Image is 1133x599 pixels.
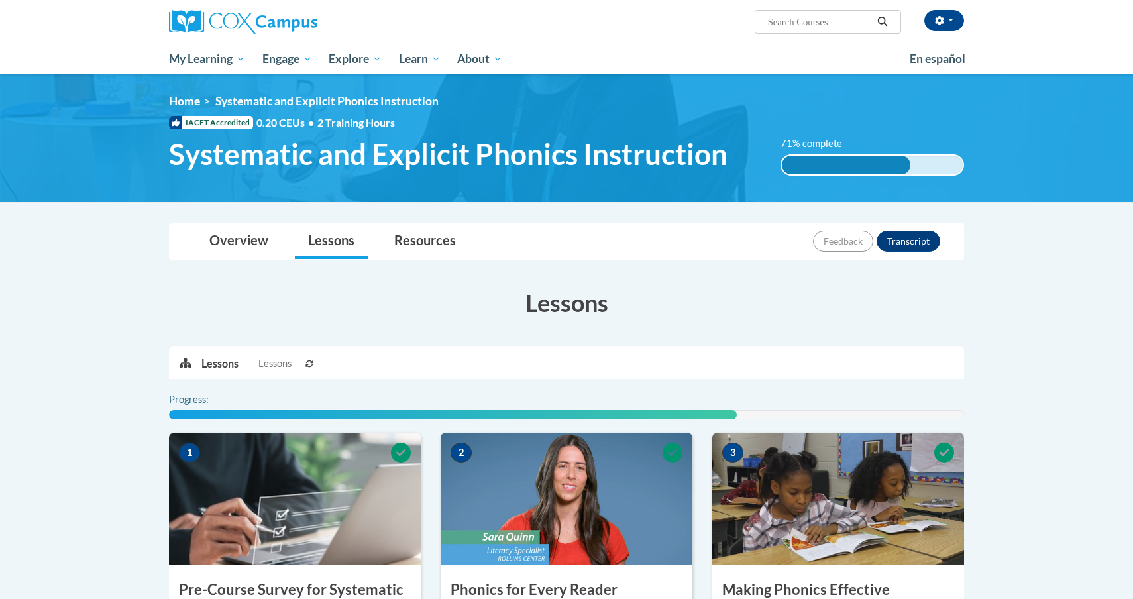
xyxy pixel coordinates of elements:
[320,44,390,74] a: Explore
[169,136,728,172] span: Systematic and Explicit Phonics Instruction
[782,156,910,174] div: 71% complete
[451,443,472,463] span: 2
[169,10,317,34] img: Cox Campus
[449,44,512,74] a: About
[169,392,245,407] label: Progress:
[390,44,449,74] a: Learn
[169,10,421,34] a: Cox Campus
[901,45,974,73] a: En español
[873,14,892,30] button: Search
[169,94,200,108] a: Home
[381,224,469,259] a: Resources
[722,443,743,463] span: 3
[254,44,321,74] a: Engage
[295,224,368,259] a: Lessons
[169,51,245,67] span: My Learning
[196,224,282,259] a: Overview
[258,356,292,371] span: Lessons
[308,116,314,129] span: •
[910,52,965,66] span: En español
[781,136,857,151] label: 71% complete
[399,51,441,67] span: Learn
[262,51,312,67] span: Engage
[813,231,873,252] button: Feedback
[160,44,254,74] a: My Learning
[179,443,200,463] span: 1
[149,44,984,74] div: Main menu
[924,10,964,31] button: Account Settings
[712,433,964,565] img: Course Image
[317,116,395,129] span: 2 Training Hours
[877,231,940,252] button: Transcript
[215,94,439,108] span: Systematic and Explicit Phonics Instruction
[457,51,502,67] span: About
[767,14,873,30] input: Search Courses
[256,115,317,130] span: 0.20 CEUs
[169,286,964,319] h3: Lessons
[169,116,253,129] span: IACET Accredited
[329,51,382,67] span: Explore
[441,433,692,565] img: Course Image
[169,433,421,565] img: Course Image
[201,356,239,371] p: Lessons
